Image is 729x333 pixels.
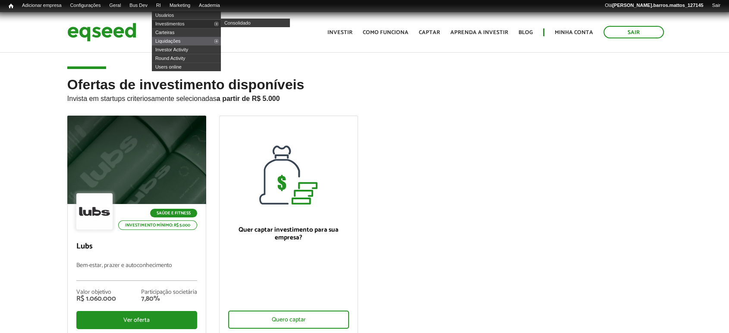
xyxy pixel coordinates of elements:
[76,242,197,251] p: Lubs
[555,30,593,35] a: Minha conta
[165,2,195,9] a: Marketing
[67,21,136,44] img: EqSeed
[518,30,533,35] a: Blog
[18,2,66,9] a: Adicionar empresa
[67,92,662,103] p: Invista em startups criteriosamente selecionadas
[9,3,13,9] span: Início
[67,77,662,116] h2: Ofertas de investimento disponíveis
[76,289,116,295] div: Valor objetivo
[228,311,349,329] div: Quero captar
[603,26,664,38] a: Sair
[76,262,197,281] p: Bem-estar, prazer e autoconhecimento
[76,311,197,329] div: Ver oferta
[118,220,197,230] p: Investimento mínimo: R$ 5.000
[363,30,408,35] a: Como funciona
[419,30,440,35] a: Captar
[150,209,197,217] p: Saúde e Fitness
[600,2,707,9] a: Olá[PERSON_NAME].barros.mattos_127145
[152,11,221,19] a: Usuários
[327,30,352,35] a: Investir
[4,2,18,10] a: Início
[612,3,703,8] strong: [PERSON_NAME].barros.mattos_127145
[141,289,197,295] div: Participação societária
[228,226,349,242] p: Quer captar investimento para sua empresa?
[152,2,165,9] a: RI
[141,295,197,302] div: 7,80%
[195,2,224,9] a: Academia
[450,30,508,35] a: Aprenda a investir
[125,2,152,9] a: Bus Dev
[217,95,280,102] strong: a partir de R$ 5.000
[707,2,725,9] a: Sair
[76,295,116,302] div: R$ 1.060.000
[105,2,125,9] a: Geral
[66,2,105,9] a: Configurações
